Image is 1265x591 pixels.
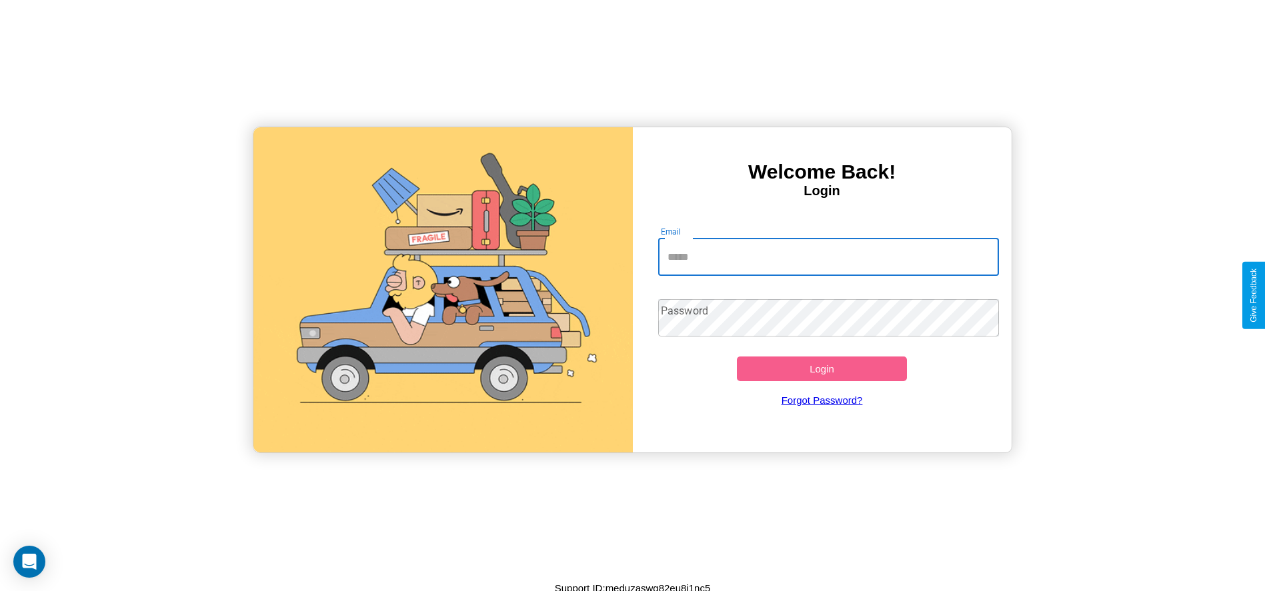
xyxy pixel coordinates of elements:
h3: Welcome Back! [633,161,1012,183]
div: Give Feedback [1249,269,1258,322]
img: gif [253,127,632,452]
div: Open Intercom Messenger [13,546,45,578]
button: Login [737,356,908,381]
a: Forgot Password? [652,381,992,419]
h4: Login [633,183,1012,199]
label: Email [661,226,682,237]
